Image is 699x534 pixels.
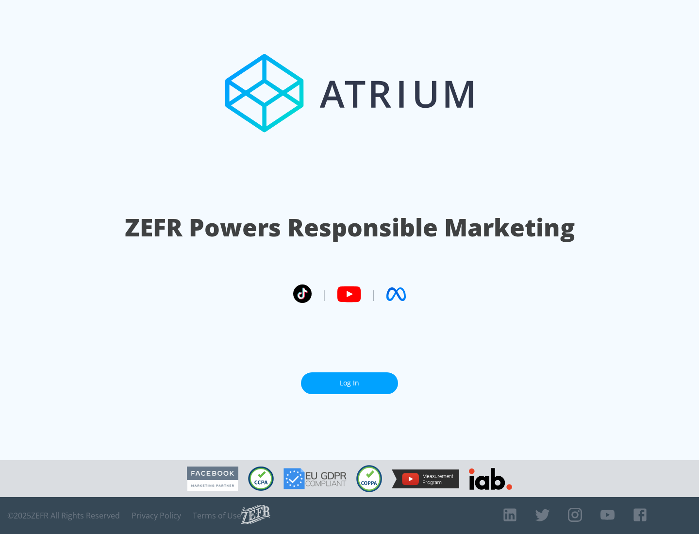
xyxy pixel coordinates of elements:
span: © 2025 ZEFR All Rights Reserved [7,511,120,520]
span: | [371,287,377,301]
img: IAB [469,468,512,490]
img: GDPR Compliant [283,468,347,489]
img: YouTube Measurement Program [392,469,459,488]
img: CCPA Compliant [248,467,274,491]
img: COPPA Compliant [356,465,382,492]
img: Facebook Marketing Partner [187,467,238,491]
span: | [321,287,327,301]
a: Terms of Use [193,511,241,520]
a: Log In [301,372,398,394]
a: Privacy Policy [132,511,181,520]
h1: ZEFR Powers Responsible Marketing [125,211,575,244]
